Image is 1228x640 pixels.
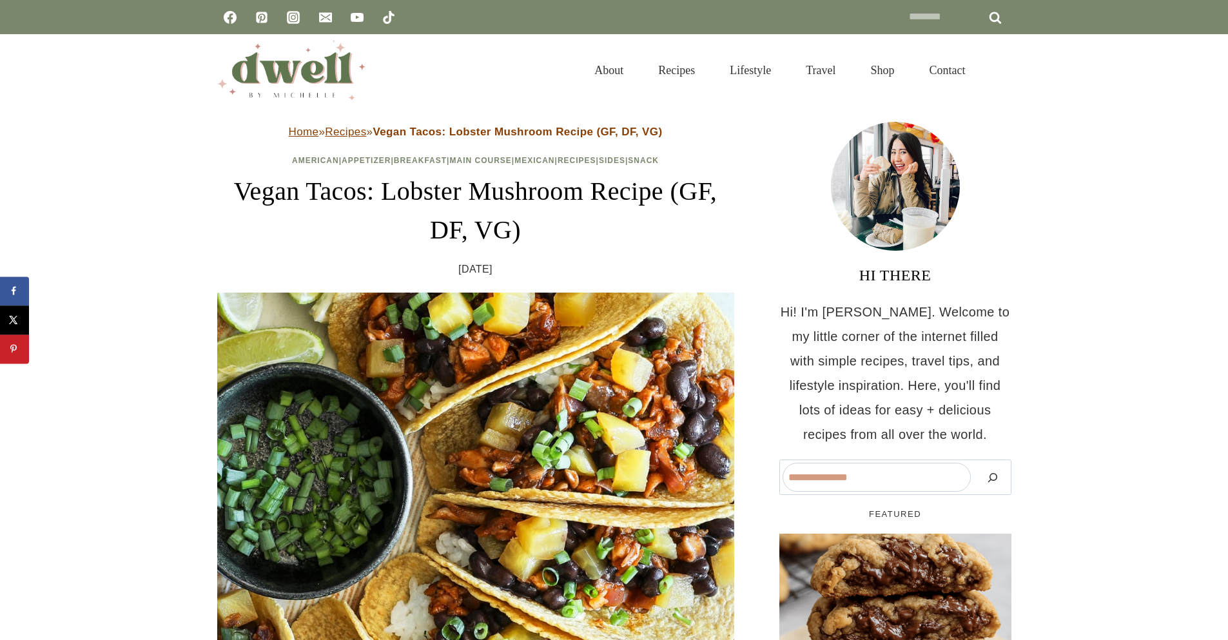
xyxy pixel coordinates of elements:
[779,508,1011,521] h5: FEATURED
[458,260,492,279] time: [DATE]
[373,126,662,138] strong: Vegan Tacos: Lobster Mushroom Recipe (GF, DF, VG)
[376,5,402,30] a: TikTok
[449,156,511,165] a: Main Course
[712,48,788,93] a: Lifestyle
[325,126,366,138] a: Recipes
[394,156,447,165] a: Breakfast
[344,5,370,30] a: YouTube
[342,156,391,165] a: Appetizer
[292,156,659,165] span: | | | | | | |
[280,5,306,30] a: Instagram
[217,41,365,100] img: DWELL by michelle
[289,126,663,138] span: » »
[514,156,554,165] a: Mexican
[977,463,1008,492] button: Search
[853,48,911,93] a: Shop
[577,48,982,93] nav: Primary Navigation
[788,48,853,93] a: Travel
[599,156,625,165] a: Sides
[628,156,659,165] a: Snack
[249,5,275,30] a: Pinterest
[292,156,339,165] a: American
[558,156,596,165] a: Recipes
[217,5,243,30] a: Facebook
[289,126,319,138] a: Home
[912,48,983,93] a: Contact
[577,48,641,93] a: About
[641,48,712,93] a: Recipes
[989,59,1011,81] button: View Search Form
[313,5,338,30] a: Email
[217,172,734,249] h1: Vegan Tacos: Lobster Mushroom Recipe (GF, DF, VG)
[779,300,1011,447] p: Hi! I'm [PERSON_NAME]. Welcome to my little corner of the internet filled with simple recipes, tr...
[779,264,1011,287] h3: HI THERE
